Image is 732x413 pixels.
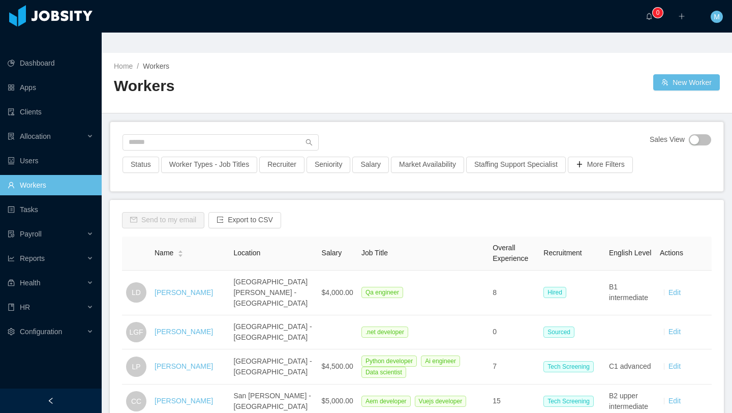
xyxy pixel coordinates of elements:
button: Seniority [307,157,350,173]
button: Staffing Support Specialist [466,157,566,173]
span: Job Title [361,249,388,257]
span: Actions [660,249,683,257]
button: Recruiter [259,157,304,173]
a: [PERSON_NAME] [155,288,213,297]
span: HR [20,303,30,311]
a: Edit [668,328,681,336]
a: Edit [668,362,681,370]
button: icon: usergroup-addNew Worker [653,74,720,91]
a: Tech Screening [543,397,598,405]
i: icon: search [306,139,313,146]
span: LD [132,282,141,303]
td: 8 [489,271,539,315]
i: icon: book [8,304,15,311]
i: icon: file-protect [8,230,15,238]
a: Edit [668,288,681,297]
span: / [137,62,139,70]
span: Health [20,279,40,287]
a: [PERSON_NAME] [155,362,213,370]
span: CC [131,391,141,411]
a: icon: pie-chartDashboard [8,53,94,73]
span: Ai engineer [421,356,460,367]
i: icon: caret-down [178,253,184,256]
i: icon: line-chart [8,255,15,262]
span: Reports [20,254,45,262]
span: Payroll [20,230,42,238]
span: Name [155,248,173,258]
td: 0 [489,315,539,349]
a: icon: profileTasks [8,199,94,220]
span: Hired [543,287,566,298]
span: Sales View [650,134,685,145]
td: 7 [489,349,539,385]
span: Python developer [361,356,417,367]
a: icon: userWorkers [8,175,94,195]
a: icon: robotUsers [8,151,94,171]
span: LGF [129,322,143,342]
i: icon: setting [8,328,15,335]
a: Tech Screening [543,362,598,370]
i: icon: left [47,397,54,404]
a: [PERSON_NAME] [155,397,213,405]
span: Data scientist [361,367,406,378]
i: icon: medicine-box [8,279,15,286]
span: Qa engineer [361,287,403,298]
span: Vuejs developer [415,396,467,407]
span: Allocation [20,132,51,140]
i: icon: solution [8,133,15,140]
a: icon: appstoreApps [8,77,94,98]
span: $4,500.00 [322,362,353,370]
span: Salary [322,249,342,257]
span: Overall Experience [493,244,528,262]
span: .net developer [361,327,408,338]
a: Edit [668,397,681,405]
td: [GEOGRAPHIC_DATA][PERSON_NAME] - [GEOGRAPHIC_DATA] [229,271,317,315]
a: Sourced [543,328,578,336]
span: $4,000.00 [322,288,353,297]
span: English Level [609,249,651,257]
td: C1 advanced [605,349,656,385]
td: [GEOGRAPHIC_DATA] - [GEOGRAPHIC_DATA] [229,315,317,349]
span: M [714,11,720,23]
span: Sourced [543,327,574,338]
span: Tech Screening [543,361,594,372]
span: Aem developer [361,396,411,407]
a: Hired [543,288,570,296]
span: Configuration [20,328,62,336]
a: icon: auditClients [8,102,94,122]
button: icon: plusMore Filters [568,157,633,173]
button: Status [123,157,159,173]
td: B1 intermediate [605,271,656,315]
span: Recruitment [543,249,582,257]
a: Home [114,62,133,70]
button: Salary [352,157,389,173]
button: Worker Types - Job Titles [161,157,257,173]
a: [PERSON_NAME] [155,328,213,336]
i: icon: caret-up [178,249,184,252]
span: Tech Screening [543,396,594,407]
td: [GEOGRAPHIC_DATA] - [GEOGRAPHIC_DATA] [229,349,317,385]
span: Workers [143,62,169,70]
button: icon: exportExport to CSV [208,212,281,228]
h2: Workers [114,76,417,97]
button: Market Availability [391,157,464,173]
div: Sort [177,249,184,256]
span: Location [233,249,260,257]
span: LP [132,357,140,377]
span: $5,000.00 [322,397,353,405]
